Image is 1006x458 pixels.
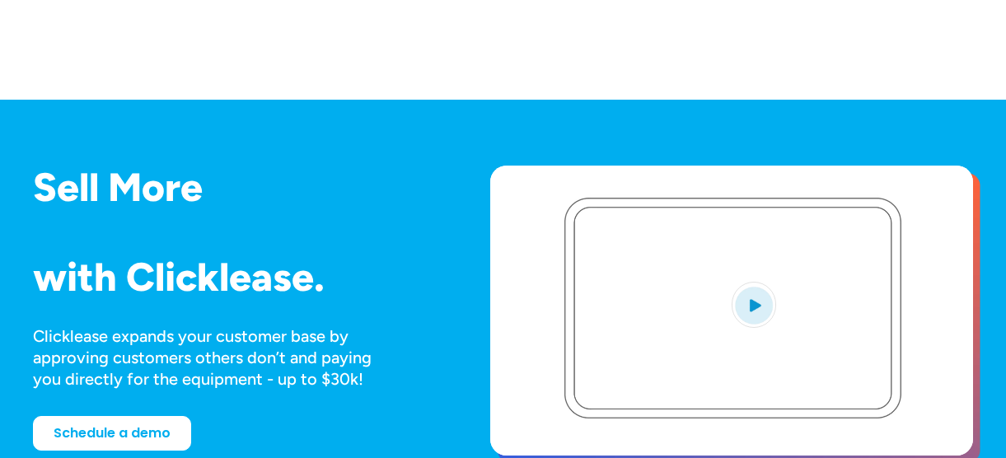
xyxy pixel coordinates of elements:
h1: Sell More [33,166,437,209]
h1: with Clicklease. [33,255,437,299]
img: Blue play button logo on a light blue circular background [732,282,776,328]
div: Clicklease expands your customer base by approving customers others don’t and paying you directly... [33,325,402,390]
a: Schedule a demo [33,416,191,451]
a: open lightbox [490,166,973,456]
